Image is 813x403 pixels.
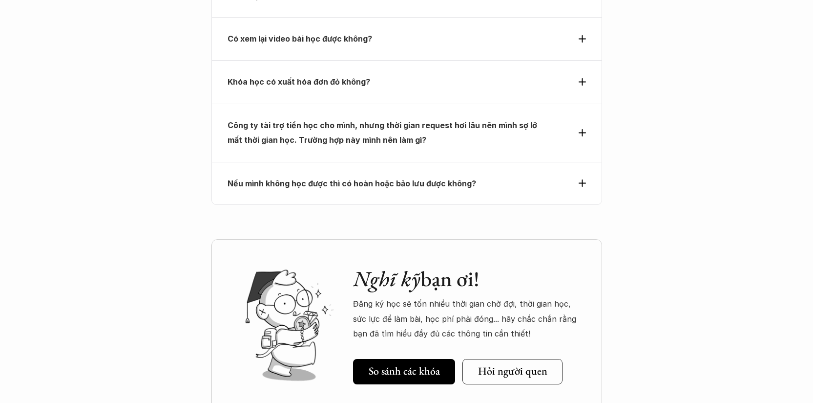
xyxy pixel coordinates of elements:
strong: Nếu mình không học được thì có hoàn hoặc bảo lưu được không? [228,179,476,188]
p: Đăng ký học sẽ tốn nhiều thời gian chờ đợi, thời gian học, sức lực để làm bài, học phí phải đóng.... [353,296,583,341]
strong: Khóa học có xuất hóa đơn đỏ không? [228,77,370,87]
h5: Hỏi người quen [478,365,547,378]
h5: So sánh các khóa [369,365,440,378]
a: So sánh các khóa [353,359,455,384]
strong: Công ty tài trợ tiền học cho mình, nhưng thời gian request hơi lâu nên mình sợ lỡ mất thời gian h... [228,120,539,145]
h2: bạn ơi! [353,266,583,292]
strong: Có xem lại video bài học được không? [228,34,372,44]
em: Nghĩ kỹ [353,265,420,292]
a: Hỏi người quen [462,359,563,384]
